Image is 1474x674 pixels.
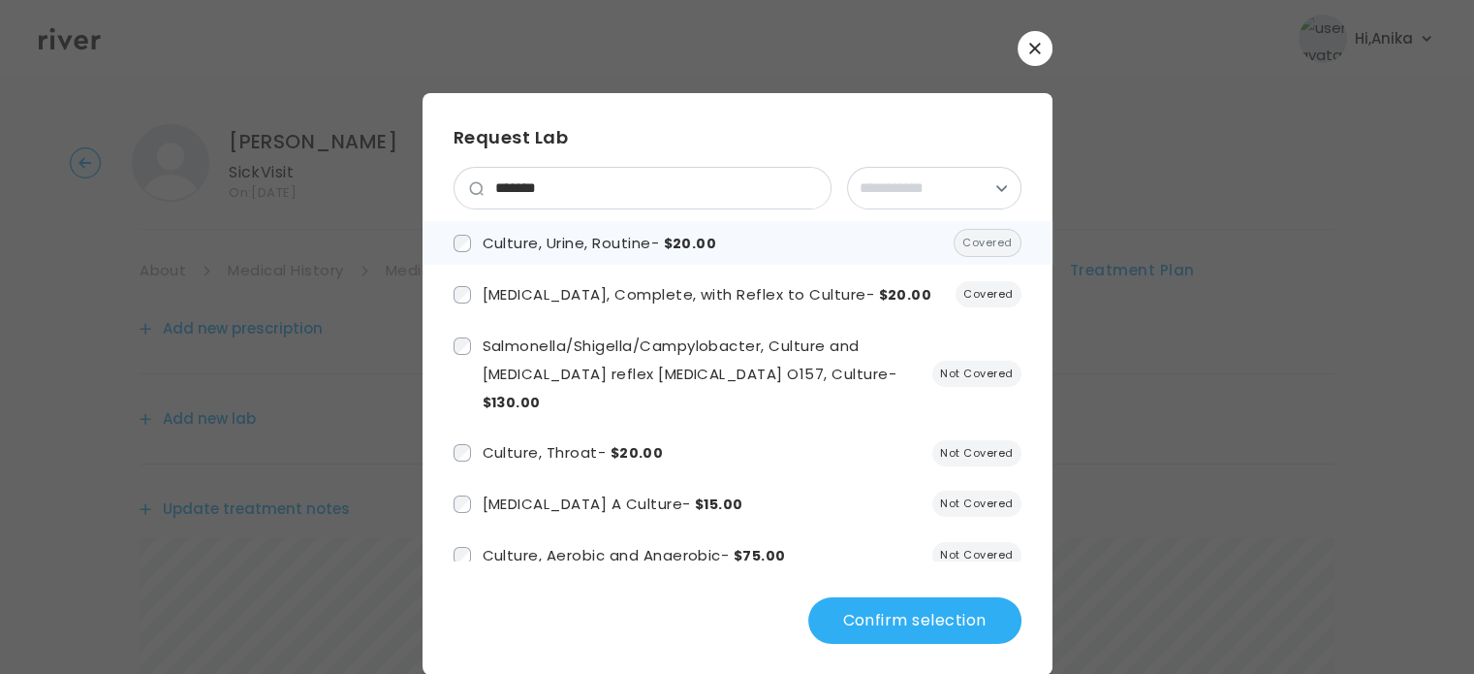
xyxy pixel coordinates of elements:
span: Covered [954,229,1020,257]
span: Culture, Throat - [483,442,664,463]
input: fb16ef54-ff5b-4584-a588-ffd90242ac3c [454,496,471,513]
span: This lab is not covered by River Health's formulary [932,491,1020,517]
span: $20.00 [664,234,717,253]
input: 1c15de9c-8b39-4997-8bc9-8b465ae04757 [454,444,471,462]
span: Covered [956,281,1020,307]
span: This lab is not covered by River Health's formulary [932,542,1020,568]
span: $75.00 [734,546,786,565]
span: Salmonella/Shigella/Campylobacter, Culture and [MEDICAL_DATA] reflex [MEDICAL_DATA] O157, Culture - [483,336,896,412]
span: This lab is not covered by River Health's formulary [932,440,1020,466]
span: $20.00 [879,285,932,305]
span: $20.00 [611,443,664,463]
input: search [484,168,831,209]
input: 8469323b-0add-4c5d-ab58-f38d24cb5479 [454,286,471,304]
button: Confirm selection [808,597,1021,644]
input: e4010f7f-a90d-49cf-a73a-a4ea58a31567 [454,235,471,252]
span: Culture, Aerobic and Anaerobic - [483,545,786,565]
h3: Request Lab [454,124,1021,151]
span: [MEDICAL_DATA] A Culture - [483,494,743,514]
input: 0ce929d8-4cdf-4cb0-aca5-a7f8c819e24c [454,547,471,564]
span: [MEDICAL_DATA], Complete, with Reflex to Culture - [483,284,932,305]
span: $130.00 [483,393,541,412]
span: This lab is not covered by River Health's formulary [932,361,1020,387]
span: $15.00 [695,495,743,514]
input: fb2858d7-85da-4ba6-9f32-e1bde5683b66 [454,337,471,355]
span: Culture, Urine, Routine - [483,233,717,253]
